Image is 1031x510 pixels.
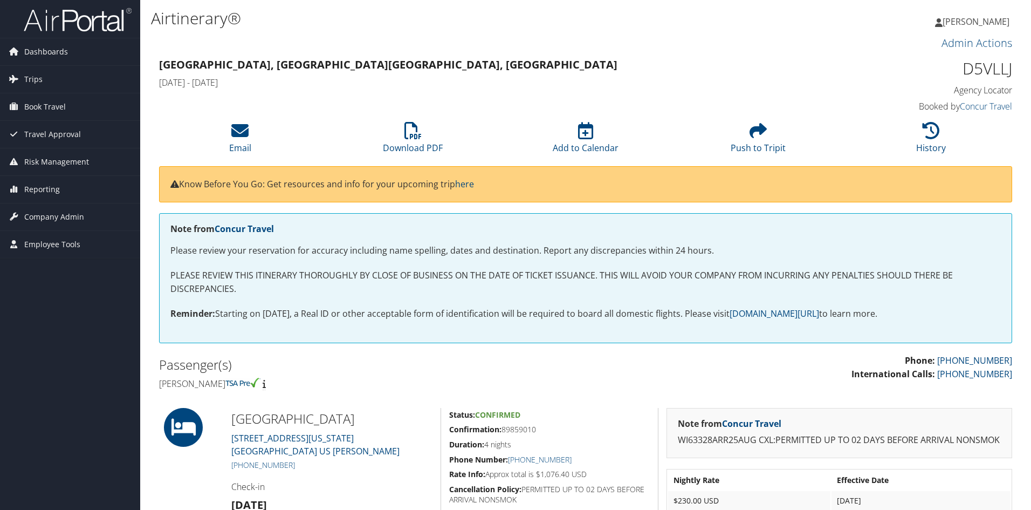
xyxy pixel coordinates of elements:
[159,378,578,390] h4: [PERSON_NAME]
[449,469,650,480] h5: Approx total is $1,076.40 USD
[722,418,781,430] a: Concur Travel
[475,410,520,420] span: Confirmed
[943,16,1009,28] span: [PERSON_NAME]
[24,148,89,175] span: Risk Management
[170,308,215,319] strong: Reminder:
[24,231,80,258] span: Employee Tools
[553,128,618,154] a: Add to Calendar
[24,38,68,65] span: Dashboards
[811,57,1012,80] h1: D5VLLJ
[24,203,84,230] span: Company Admin
[811,100,1012,112] h4: Booked by
[383,128,443,154] a: Download PDF
[170,223,274,235] strong: Note from
[449,439,484,450] strong: Duration:
[449,484,650,505] h5: PERMITTED UP TO 02 DAYS BEFORE ARRIVAL NONSMOK
[916,128,946,154] a: History
[449,484,521,494] strong: Cancellation Policy:
[170,178,1001,192] p: Know Before You Go: Get resources and info for your upcoming trip
[151,7,731,30] h1: Airtinerary®
[229,128,251,154] a: Email
[231,410,432,428] h2: [GEOGRAPHIC_DATA]
[449,469,485,479] strong: Rate Info:
[937,355,1012,366] a: [PHONE_NUMBER]
[449,454,508,465] strong: Phone Number:
[811,84,1012,96] h4: Agency Locator
[508,454,572,465] a: [PHONE_NUMBER]
[730,308,819,319] a: [DOMAIN_NAME][URL]
[24,7,132,32] img: airportal-logo.png
[668,471,830,490] th: Nightly Rate
[831,471,1011,490] th: Effective Date
[941,36,1012,50] a: Admin Actions
[449,439,650,450] h5: 4 nights
[170,244,1001,258] p: Please review your reservation for accuracy including name spelling, dates and destination. Repor...
[231,460,295,470] a: [PHONE_NUMBER]
[159,77,795,89] h4: [DATE] - [DATE]
[731,128,786,154] a: Push to Tripit
[851,368,935,380] strong: International Calls:
[455,178,474,190] a: here
[937,368,1012,380] a: [PHONE_NUMBER]
[24,93,66,120] span: Book Travel
[449,424,501,434] strong: Confirmation:
[905,355,935,366] strong: Phone:
[24,121,81,148] span: Travel Approval
[449,424,650,435] h5: 89859010
[225,378,260,387] img: tsa-precheck.png
[170,307,1001,321] p: Starting on [DATE], a Real ID or other acceptable form of identification will be required to boar...
[678,418,781,430] strong: Note from
[935,5,1020,38] a: [PERSON_NAME]
[449,410,475,420] strong: Status:
[24,176,60,203] span: Reporting
[170,269,1001,296] p: PLEASE REVIEW THIS ITINERARY THOROUGHLY BY CLOSE OF BUSINESS ON THE DATE OF TICKET ISSUANCE. THIS...
[231,432,400,457] a: [STREET_ADDRESS][US_STATE][GEOGRAPHIC_DATA] US [PERSON_NAME]
[678,433,1001,447] p: WI63328ARR25AUG CXL:PERMITTED UP TO 02 DAYS BEFORE ARRIVAL NONSMOK
[24,66,43,93] span: Trips
[159,57,617,72] strong: [GEOGRAPHIC_DATA], [GEOGRAPHIC_DATA] [GEOGRAPHIC_DATA], [GEOGRAPHIC_DATA]
[231,481,432,493] h4: Check-in
[215,223,274,235] a: Concur Travel
[159,356,578,374] h2: Passenger(s)
[960,100,1012,112] a: Concur Travel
